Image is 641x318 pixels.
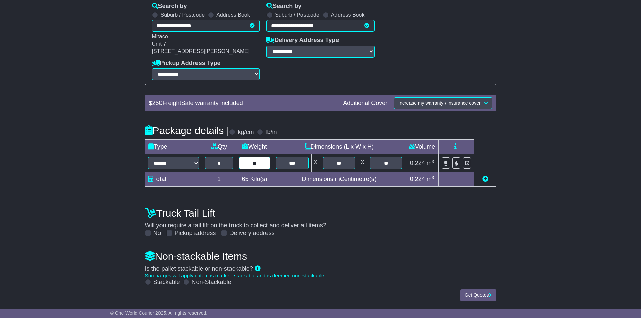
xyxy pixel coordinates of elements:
[216,12,250,18] label: Address Book
[161,12,205,18] label: Suburb / Postcode
[266,37,339,44] label: Delivery Address Type
[145,265,253,272] span: Is the pallet stackable or non-stackable?
[202,172,236,187] td: 1
[153,229,161,237] label: No
[275,12,319,18] label: Suburb / Postcode
[410,160,425,166] span: 0.224
[432,175,434,180] sup: 3
[152,34,168,39] span: Mitaco
[145,273,496,279] div: Surcharges will apply if item is marked stackable and is deemed non-stackable.
[146,100,340,107] div: $ FreightSafe warranty included
[229,229,275,237] label: Delivery address
[398,100,480,106] span: Increase my warranty / insurance cover
[242,176,248,182] span: 65
[427,176,434,182] span: m
[460,289,496,301] button: Get Quotes
[152,60,221,67] label: Pickup Address Type
[153,279,180,286] label: Stackable
[311,154,320,172] td: x
[145,125,229,136] h4: Package details |
[145,208,496,219] h4: Truck Tail Lift
[192,279,232,286] label: Non-Stackable
[427,160,434,166] span: m
[152,100,163,106] span: 250
[145,140,202,154] td: Type
[273,172,405,187] td: Dimensions in Centimetre(s)
[238,129,254,136] label: kg/cm
[331,12,365,18] label: Address Book
[145,251,496,262] h4: Non-stackable Items
[405,140,439,154] td: Volume
[358,154,367,172] td: x
[152,41,166,47] span: Unit 7
[152,48,250,54] span: [STREET_ADDRESS][PERSON_NAME]
[142,204,500,237] div: Will you require a tail lift on the truck to collect and deliver all items?
[152,3,187,10] label: Search by
[432,159,434,164] sup: 3
[236,172,273,187] td: Kilo(s)
[110,310,208,316] span: © One World Courier 2025. All rights reserved.
[340,100,391,107] div: Additional Cover
[236,140,273,154] td: Weight
[410,176,425,182] span: 0.224
[202,140,236,154] td: Qty
[265,129,277,136] label: lb/in
[482,176,488,182] a: Add new item
[266,3,301,10] label: Search by
[175,229,216,237] label: Pickup address
[273,140,405,154] td: Dimensions (L x W x H)
[145,172,202,187] td: Total
[394,97,492,109] button: Increase my warranty / insurance cover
